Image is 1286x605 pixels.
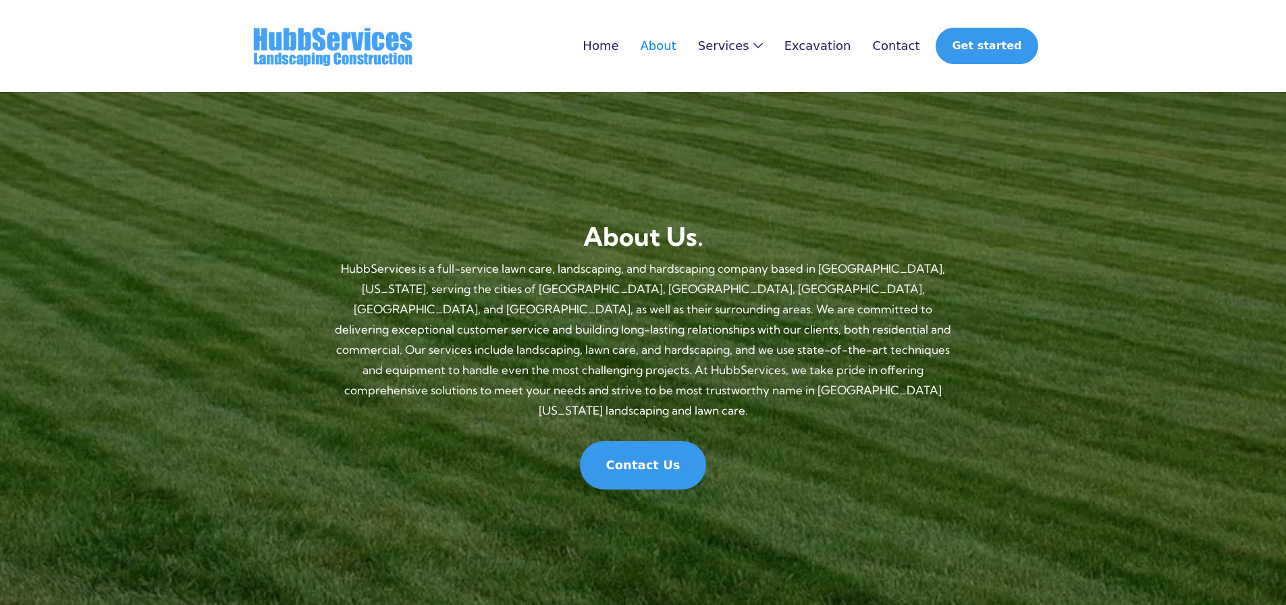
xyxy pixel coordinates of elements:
img: Icon Rounded Chevron Dark - BRIX Templates [753,43,763,49]
img: HubbServices and HubbLawns Logo [248,22,417,70]
a: Get started [936,28,1038,64]
a: Home [583,39,618,53]
a: Contact [872,39,919,53]
a: Contact Us [580,441,705,490]
h1: About Us. [326,222,961,252]
div: Services [698,39,763,53]
div: Services [698,39,749,53]
a: home [248,22,417,70]
a: Excavation [784,39,851,53]
p: HubbServices is a full-service lawn care, landscaping, and hardscaping company based in [GEOGRAPH... [326,259,961,421]
a: About [641,39,676,53]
